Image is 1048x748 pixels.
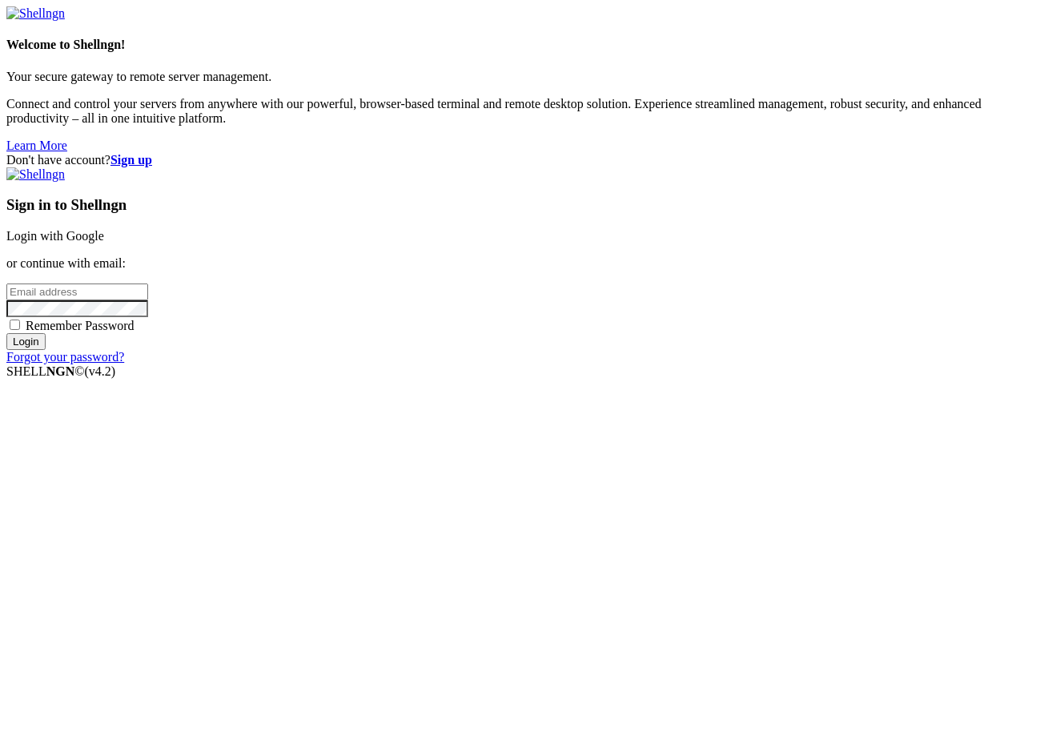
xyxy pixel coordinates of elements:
input: Email address [6,284,148,300]
img: Shellngn [6,167,65,182]
img: Shellngn [6,6,65,21]
span: Remember Password [26,319,135,332]
a: Sign up [110,153,152,167]
input: Remember Password [10,320,20,330]
a: Learn More [6,139,67,152]
input: Login [6,333,46,350]
h4: Welcome to Shellngn! [6,38,1042,52]
b: NGN [46,364,75,378]
p: Connect and control your servers from anywhere with our powerful, browser-based terminal and remo... [6,97,1042,126]
a: Forgot your password? [6,350,124,364]
div: Don't have account? [6,153,1042,167]
p: or continue with email: [6,256,1042,271]
span: SHELL © [6,364,115,378]
p: Your secure gateway to remote server management. [6,70,1042,84]
h3: Sign in to Shellngn [6,196,1042,214]
span: 4.2.0 [85,364,116,378]
a: Login with Google [6,229,104,243]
